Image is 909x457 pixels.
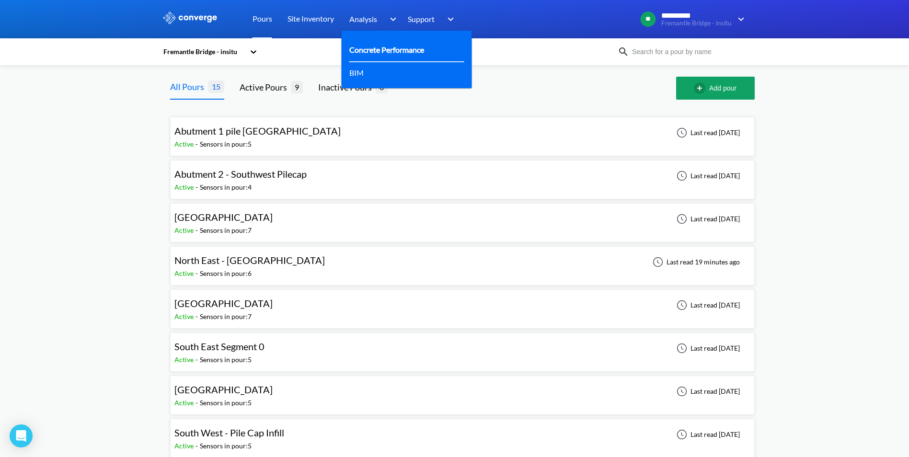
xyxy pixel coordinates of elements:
[162,46,245,57] div: Fremantle Bridge - insitu
[349,44,424,56] a: Concrete Performance
[694,82,709,94] img: add-circle-outline.svg
[671,127,743,138] div: Last read [DATE]
[170,80,208,93] div: All Pours
[661,20,732,27] span: Fremantle Bridge - insitu
[196,269,200,277] span: -
[647,256,743,268] div: Last read 19 minutes ago
[174,341,265,352] span: South East Segment 0
[349,13,377,25] span: Analysis
[676,77,755,100] button: Add pour
[174,384,273,395] span: [GEOGRAPHIC_DATA]
[618,46,629,57] img: icon-search.svg
[383,13,399,25] img: downArrow.svg
[629,46,745,57] input: Search for a pour by name
[170,387,755,395] a: [GEOGRAPHIC_DATA]Active-Sensors in pour:5Last read [DATE]
[174,168,307,180] span: Abutment 2 - Southwest Pilecap
[408,13,435,25] span: Support
[349,67,364,79] a: BIM
[196,399,200,407] span: -
[441,13,457,25] img: downArrow.svg
[174,140,196,148] span: Active
[200,268,252,279] div: Sensors in pour: 6
[174,211,273,223] span: [GEOGRAPHIC_DATA]
[174,399,196,407] span: Active
[170,214,755,222] a: [GEOGRAPHIC_DATA]Active-Sensors in pour:7Last read [DATE]
[174,254,325,266] span: North East - [GEOGRAPHIC_DATA]
[671,429,743,440] div: Last read [DATE]
[200,182,252,193] div: Sensors in pour: 4
[671,213,743,225] div: Last read [DATE]
[200,441,252,451] div: Sensors in pour: 5
[671,343,743,354] div: Last read [DATE]
[732,13,747,25] img: downArrow.svg
[196,442,200,450] span: -
[174,355,196,364] span: Active
[170,171,755,179] a: Abutment 2 - Southwest PilecapActive-Sensors in pour:4Last read [DATE]
[240,80,291,94] div: Active Pours
[200,354,252,365] div: Sensors in pour: 5
[174,427,284,438] span: South West - Pile Cap Infill
[671,386,743,397] div: Last read [DATE]
[174,125,341,137] span: Abutment 1 pile [GEOGRAPHIC_DATA]
[196,183,200,191] span: -
[196,355,200,364] span: -
[170,128,755,136] a: Abutment 1 pile [GEOGRAPHIC_DATA]Active-Sensors in pour:5Last read [DATE]
[174,442,196,450] span: Active
[170,430,755,438] a: South West - Pile Cap InfillActive-Sensors in pour:5Last read [DATE]
[174,312,196,320] span: Active
[200,398,252,408] div: Sensors in pour: 5
[196,226,200,234] span: -
[170,257,755,265] a: North East - [GEOGRAPHIC_DATA]Active-Sensors in pour:6Last read 19 minutes ago
[196,140,200,148] span: -
[196,312,200,320] span: -
[318,80,376,94] div: Inactive Pours
[174,269,196,277] span: Active
[291,81,303,93] span: 9
[170,343,755,352] a: South East Segment 0Active-Sensors in pour:5Last read [DATE]
[200,311,252,322] div: Sensors in pour: 7
[162,11,218,24] img: logo_ewhite.svg
[174,183,196,191] span: Active
[170,300,755,308] a: [GEOGRAPHIC_DATA]Active-Sensors in pour:7Last read [DATE]
[10,424,33,447] div: Open Intercom Messenger
[200,139,252,149] div: Sensors in pour: 5
[200,225,252,236] div: Sensors in pour: 7
[671,299,743,311] div: Last read [DATE]
[208,80,224,92] span: 15
[174,226,196,234] span: Active
[671,170,743,182] div: Last read [DATE]
[174,297,273,309] span: [GEOGRAPHIC_DATA]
